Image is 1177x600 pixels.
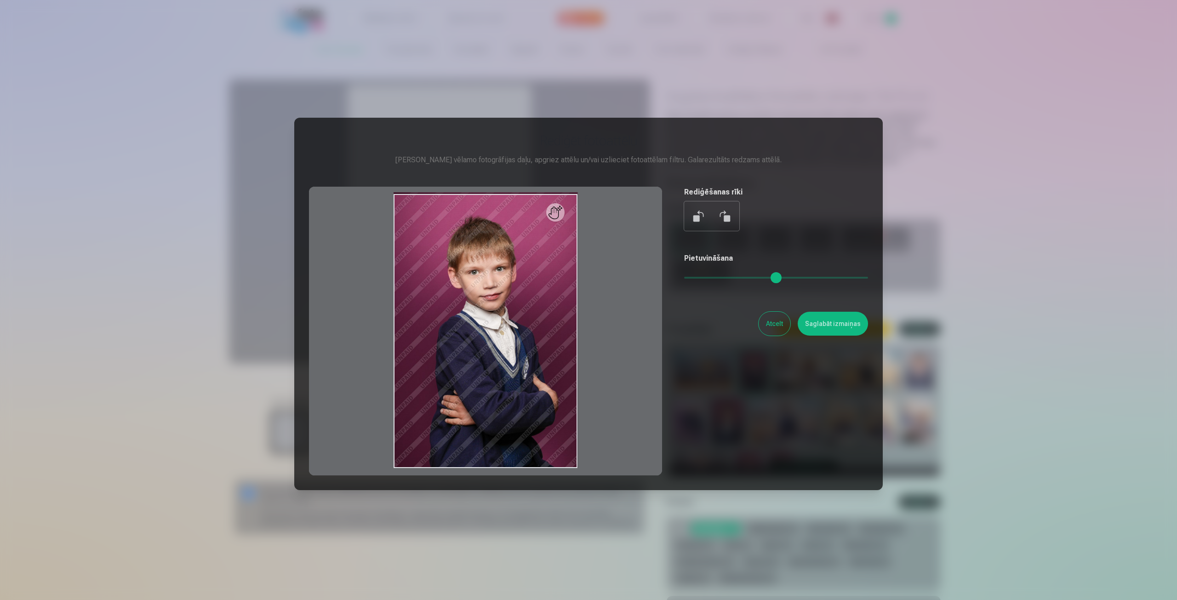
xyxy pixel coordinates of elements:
[309,132,868,149] h3: Rediģēt fotoattēlu
[684,253,868,264] h5: Pietuvināšana
[759,312,790,336] button: Atcelt
[684,187,868,198] h5: Rediģēšanas rīki
[798,312,868,336] button: Saglabāt izmaiņas
[309,154,868,166] div: [PERSON_NAME] vēlamo fotogrāfijas daļu, apgriez attēlu un/vai uzlieciet fotoattēlam filtru. Galar...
